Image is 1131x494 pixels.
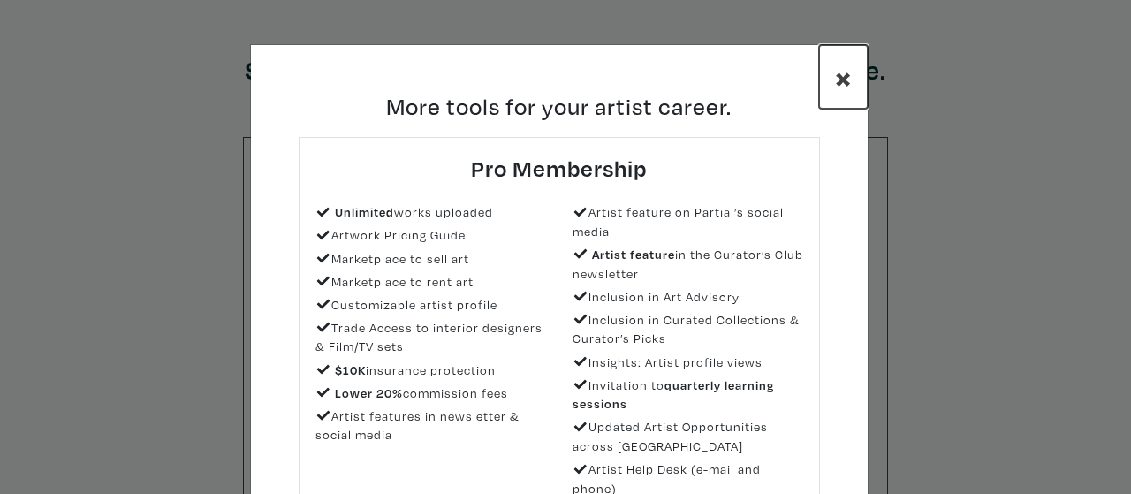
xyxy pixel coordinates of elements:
[573,376,803,414] div: Invitation to
[573,287,803,307] div: Inclusion in Art Advisory
[335,361,366,378] span: $10K
[592,246,675,262] span: Artist feature
[573,310,803,348] div: Inclusion in Curated Collections & Curator’s Picks
[573,376,774,413] span: quarterly learning sessions
[573,353,803,372] div: Insights: Artist profile views
[335,384,403,401] span: Lower 20%
[315,361,546,380] div: insurance protection
[315,407,546,445] div: Artist features in newsletter & social media
[573,417,803,455] div: Updated Artist Opportunities across [GEOGRAPHIC_DATA]
[315,295,546,315] div: Customizable artist profile
[315,384,546,403] div: commission fees
[315,318,546,356] div: Trade Access to interior designers & Film/TV sets
[573,245,803,283] div: in the Curator’s Club newsletter
[573,202,803,240] div: Artist feature on Partial’s social media
[315,154,803,182] h4: Pro Membership
[315,249,546,269] div: Marketplace to sell art
[335,203,394,220] span: Unlimited
[315,202,546,222] div: works uploaded
[315,225,546,245] div: Artwork Pricing Guide
[299,93,820,121] h4: More tools for your artist career.
[315,272,546,292] div: Marketplace to rent art
[835,57,852,97] span: ×
[819,45,868,109] button: Close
